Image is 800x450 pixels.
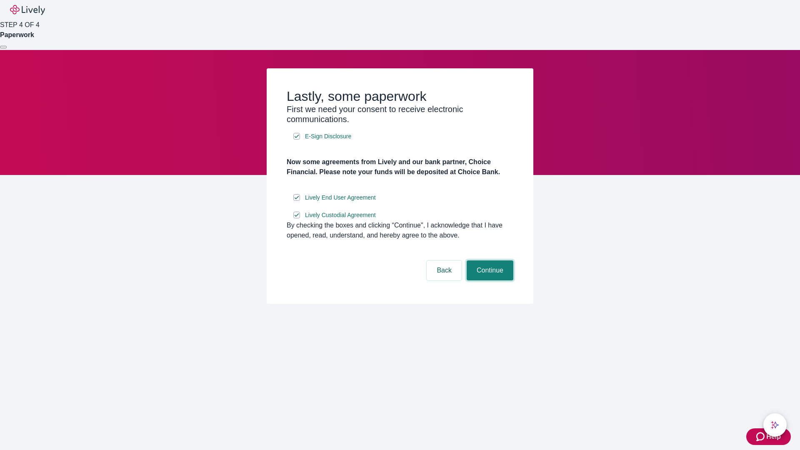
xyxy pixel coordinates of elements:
[303,131,353,142] a: e-sign disclosure document
[287,104,513,124] h3: First we need your consent to receive electronic communications.
[766,432,781,442] span: Help
[756,432,766,442] svg: Zendesk support icon
[467,260,513,280] button: Continue
[763,413,787,437] button: chat
[427,260,462,280] button: Back
[287,88,513,104] h2: Lastly, some paperwork
[287,157,513,177] h4: Now some agreements from Lively and our bank partner, Choice Financial. Please note your funds wi...
[305,132,351,141] span: E-Sign Disclosure
[10,5,45,15] img: Lively
[303,192,377,203] a: e-sign disclosure document
[746,428,791,445] button: Zendesk support iconHelp
[771,421,779,429] svg: Lively AI Assistant
[287,220,513,240] div: By checking the boxes and clicking “Continue", I acknowledge that I have opened, read, understand...
[305,193,376,202] span: Lively End User Agreement
[305,211,376,220] span: Lively Custodial Agreement
[303,210,377,220] a: e-sign disclosure document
